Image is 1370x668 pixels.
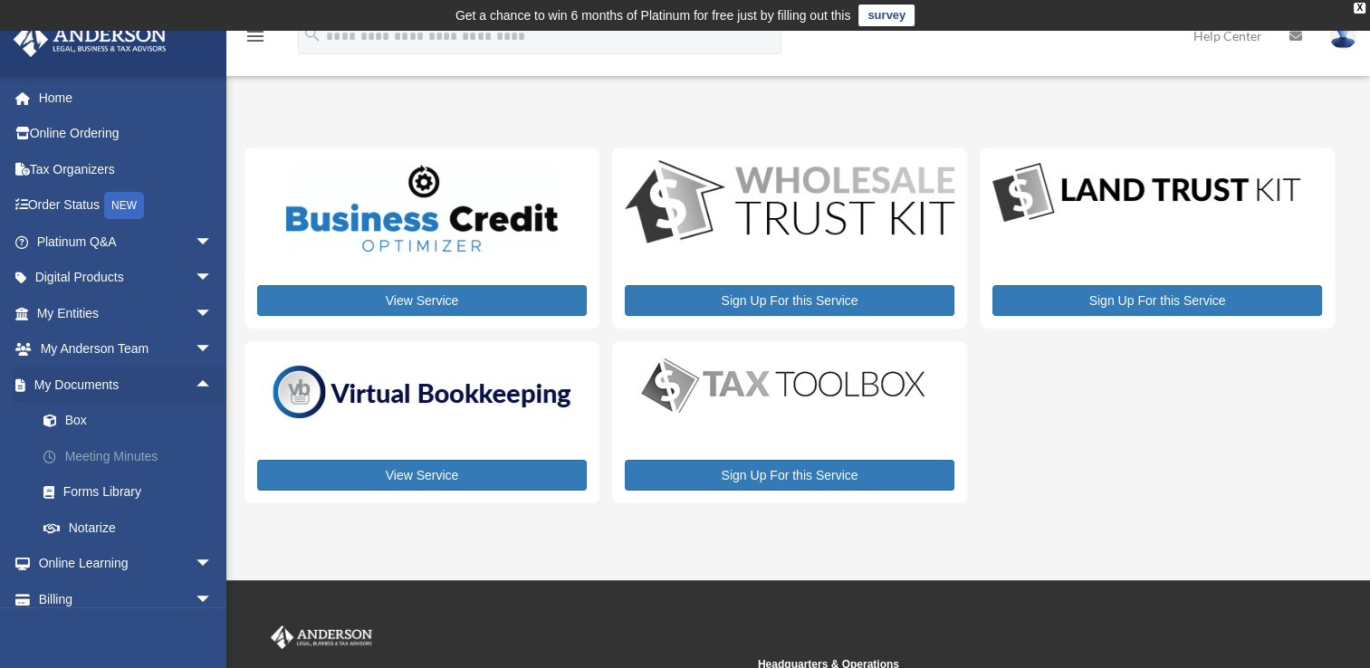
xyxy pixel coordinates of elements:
[25,510,240,546] a: Notarize
[13,224,240,260] a: Platinum Q&Aarrow_drop_down
[195,581,231,618] span: arrow_drop_down
[195,295,231,332] span: arrow_drop_down
[625,285,954,316] a: Sign Up For this Service
[13,187,240,224] a: Order StatusNEW
[195,224,231,261] span: arrow_drop_down
[858,5,915,26] a: survey
[244,25,266,47] i: menu
[625,460,954,491] a: Sign Up For this Service
[25,474,240,511] a: Forms Library
[195,546,231,583] span: arrow_drop_down
[267,625,376,649] img: Anderson Advisors Platinum Portal
[13,116,240,152] a: Online Ordering
[104,192,144,219] div: NEW
[625,354,942,417] img: taxtoolbox_new-1.webp
[13,80,240,116] a: Home
[13,367,240,403] a: My Documentsarrow_drop_up
[13,260,231,296] a: Digital Productsarrow_drop_down
[1354,3,1365,14] div: close
[8,22,172,57] img: Anderson Advisors Platinum Portal
[13,581,240,617] a: Billingarrow_drop_down
[13,151,240,187] a: Tax Organizers
[195,331,231,368] span: arrow_drop_down
[195,260,231,297] span: arrow_drop_down
[302,24,322,44] i: search
[625,160,954,247] img: WS-Trust-Kit-lgo-1.jpg
[13,295,240,331] a: My Entitiesarrow_drop_down
[992,285,1322,316] a: Sign Up For this Service
[25,438,240,474] a: Meeting Minutes
[13,546,240,582] a: Online Learningarrow_drop_down
[1329,23,1356,49] img: User Pic
[25,403,240,439] a: Box
[195,367,231,404] span: arrow_drop_up
[257,460,587,491] a: View Service
[244,32,266,47] a: menu
[992,160,1300,226] img: LandTrust_lgo-1.jpg
[13,331,240,367] a: My Anderson Teamarrow_drop_down
[455,5,851,26] div: Get a chance to win 6 months of Platinum for free just by filling out this
[257,285,587,316] a: View Service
